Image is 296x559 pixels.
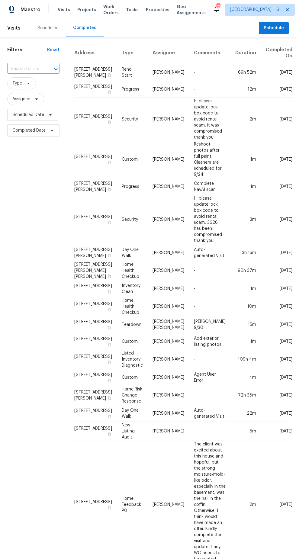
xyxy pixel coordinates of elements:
[230,316,261,333] td: 15m
[230,244,261,261] td: 3h 15m
[148,64,189,81] td: [PERSON_NAME]
[261,369,293,386] td: [DATE]
[230,195,261,244] td: 3m
[148,316,189,333] td: [PERSON_NAME] [PERSON_NAME]
[21,7,40,13] span: Maestro
[107,360,112,365] button: Copy Address
[189,261,230,280] td: -
[117,369,148,386] td: Custom
[230,81,261,98] td: 12m
[261,316,293,333] td: [DATE]
[12,112,44,118] span: Scheduled Date
[189,316,230,333] td: [PERSON_NAME] 9/30
[117,297,148,316] td: Home Health Checkup
[74,64,117,81] td: [STREET_ADDRESS][PERSON_NAME]
[148,350,189,369] td: [PERSON_NAME]
[117,64,148,81] td: Reno Start
[12,127,46,133] span: Completed Date
[148,333,189,350] td: [PERSON_NAME]
[74,405,117,422] td: [STREET_ADDRESS]
[77,7,96,13] span: Projects
[189,81,230,98] td: -
[117,405,148,422] td: Day One Walk
[189,244,230,261] td: Auto-generated Visit
[107,414,112,419] button: Copy Address
[74,297,117,316] td: [STREET_ADDRESS]
[52,65,60,73] button: Open
[148,369,189,386] td: [PERSON_NAME]
[261,386,293,405] td: [DATE]
[189,333,230,350] td: Add exterior listing photos
[37,25,59,31] div: Scheduled
[261,178,293,195] td: [DATE]
[189,98,230,141] td: Hi please update lock box code to avoid rental scam, it was compromised thank you!
[117,98,148,141] td: Security
[148,141,189,178] td: [PERSON_NAME]
[107,378,112,383] button: Copy Address
[261,141,293,178] td: [DATE]
[261,261,293,280] td: [DATE]
[117,422,148,441] td: New Listing Audit
[230,64,261,81] td: 69h 52m
[107,220,112,225] button: Copy Address
[107,274,112,279] button: Copy Address
[230,42,261,64] th: Duration
[230,405,261,422] td: 22m
[74,141,117,178] td: [STREET_ADDRESS]
[148,386,189,405] td: [PERSON_NAME]
[261,333,293,350] td: [DATE]
[216,4,220,10] div: 728
[107,90,112,95] button: Copy Address
[261,64,293,81] td: [DATE]
[189,369,230,386] td: Agent User Error
[148,405,189,422] td: [PERSON_NAME]
[117,280,148,297] td: Inventory Clean
[74,422,117,441] td: [STREET_ADDRESS]
[148,244,189,261] td: [PERSON_NAME]
[230,422,261,441] td: 5m
[230,261,261,280] td: 90h 37m
[107,253,112,258] button: Copy Address
[261,42,293,64] th: Completed On
[74,350,117,369] td: [STREET_ADDRESS]
[74,316,117,333] td: [STREET_ADDRESS]
[117,141,148,178] td: Custom
[117,178,148,195] td: Progress
[261,350,293,369] td: [DATE]
[261,195,293,244] td: [DATE]
[148,297,189,316] td: [PERSON_NAME]
[148,81,189,98] td: [PERSON_NAME]
[259,22,289,34] button: Schedule
[117,261,148,280] td: Home Health Checkup
[117,244,148,261] td: Day One Walk
[230,350,261,369] td: 109h 4m
[74,81,117,98] td: [STREET_ADDRESS]
[73,25,97,31] div: Completed
[148,261,189,280] td: [PERSON_NAME]
[189,42,230,64] th: Comments
[189,297,230,316] td: -
[261,280,293,297] td: [DATE]
[261,81,293,98] td: [DATE]
[148,280,189,297] td: [PERSON_NAME]
[189,195,230,244] td: Hi please update lock box code to avoid rental scam, 3626 has been compromised thank you!
[107,307,112,312] button: Copy Address
[107,395,112,401] button: Copy Address
[107,289,112,294] button: Copy Address
[261,244,293,261] td: [DATE]
[189,141,230,178] td: Reshoot photos after full paint. Cleaners are scheduled for 9/24
[261,98,293,141] td: [DATE]
[126,8,139,12] span: Tasks
[189,350,230,369] td: -
[74,244,117,261] td: [STREET_ADDRESS][PERSON_NAME]
[117,195,148,244] td: Security
[74,261,117,280] td: [STREET_ADDRESS][PERSON_NAME][PERSON_NAME]
[117,350,148,369] td: Listed Inventory Diagnostic
[148,42,189,64] th: Assignee
[117,316,148,333] td: Teardown
[12,96,30,102] span: Assignee
[117,81,148,98] td: Progress
[107,160,112,165] button: Copy Address
[230,280,261,297] td: 1m
[261,297,293,316] td: [DATE]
